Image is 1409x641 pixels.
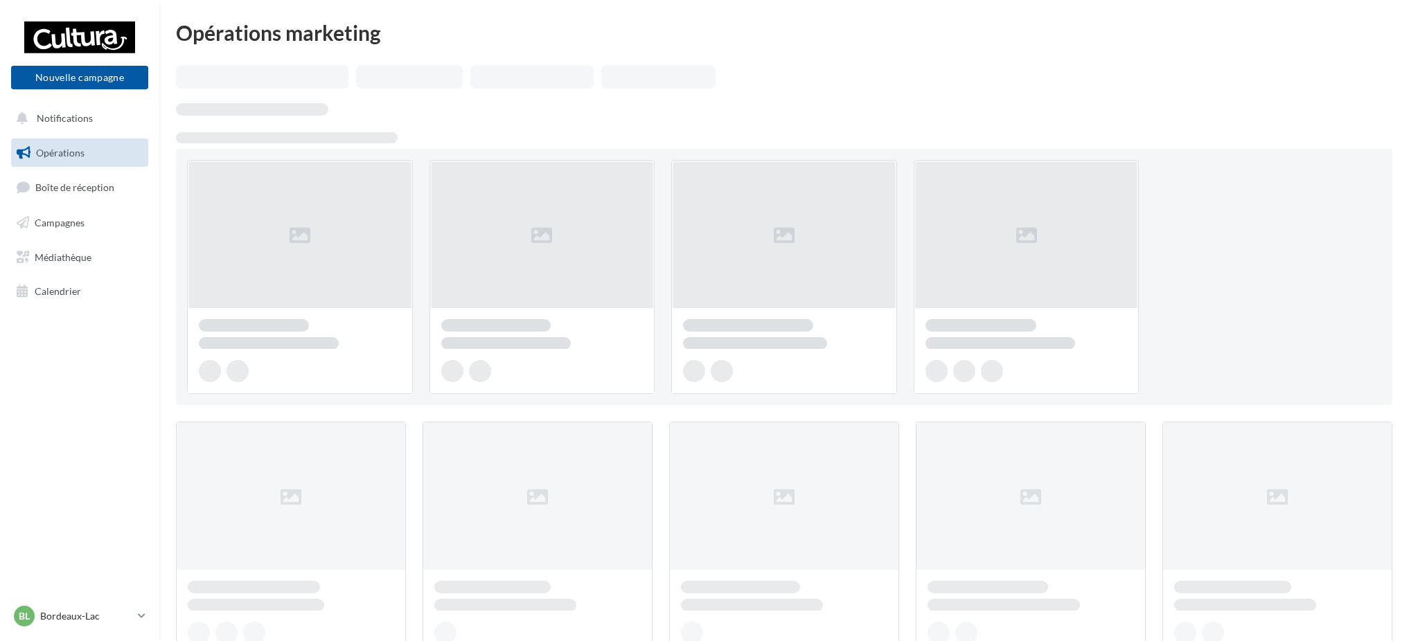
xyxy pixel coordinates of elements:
span: Opérations [36,147,85,159]
button: Nouvelle campagne [11,66,148,89]
span: Boîte de réception [35,181,114,193]
a: Médiathèque [8,243,151,272]
span: Médiathèque [35,251,91,262]
span: BL [19,609,30,623]
a: BL Bordeaux-Lac [11,603,148,629]
span: Calendrier [35,285,81,297]
a: Boîte de réception [8,172,151,202]
a: Calendrier [8,277,151,306]
a: Campagnes [8,208,151,237]
p: Bordeaux-Lac [40,609,132,623]
a: Opérations [8,138,151,168]
span: Campagnes [35,217,85,228]
span: Notifications [37,112,93,124]
button: Notifications [8,104,145,133]
div: Opérations marketing [176,22,1392,43]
